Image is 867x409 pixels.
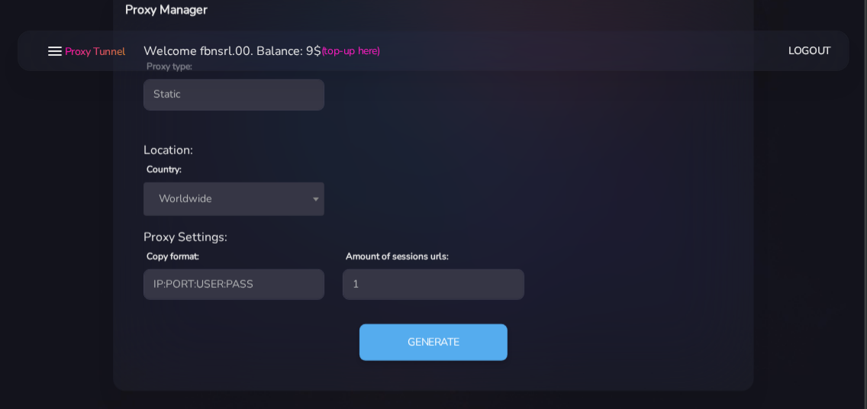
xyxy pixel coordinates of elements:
div: Proxy Settings: [134,228,733,246]
li: Welcome fbnsrl.00. Balance: 9$ [125,42,380,60]
label: Copy format: [147,250,199,263]
span: Worldwide [153,188,315,210]
a: Proxy Tunnel [62,39,125,63]
button: Generate [359,324,508,361]
iframe: Webchat Widget [793,335,848,390]
label: Country: [147,163,182,176]
span: Proxy Tunnel [65,44,125,59]
span: Worldwide [143,182,324,216]
label: Amount of sessions urls: [346,250,449,263]
a: Logout [789,37,832,65]
a: (top-up here) [321,43,380,59]
div: Location: [134,141,733,159]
